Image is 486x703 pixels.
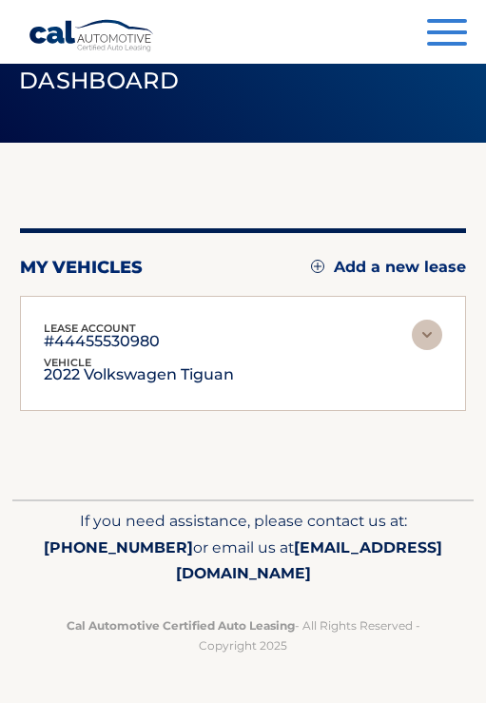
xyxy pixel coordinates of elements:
[311,258,466,277] a: Add a new lease
[41,600,445,686] p: - All Rights Reserved - Copyright 2025
[176,538,443,583] span: [EMAIL_ADDRESS][DOMAIN_NAME]
[29,19,155,52] a: Cal Automotive
[311,260,324,273] img: add.svg
[44,538,193,557] span: [PHONE_NUMBER]
[44,370,234,380] p: 2022 Volkswagen Tiguan
[427,19,467,50] button: Menu
[20,257,143,278] h2: my vehicles
[41,508,445,589] p: If you need assistance, please contact us at: or email us at
[19,67,179,94] span: Dashboard
[412,320,442,350] img: accordion-rest.svg
[44,337,160,346] p: #44455530980
[44,356,91,369] span: vehicle
[67,618,295,633] strong: Cal Automotive Certified Auto Leasing
[44,322,136,335] span: lease account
